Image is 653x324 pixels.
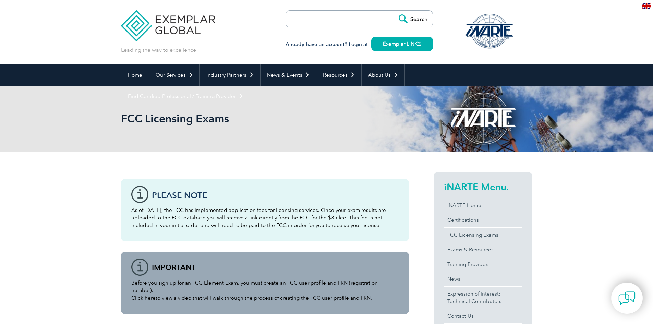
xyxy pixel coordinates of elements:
h2: iNARTE Menu. [444,181,522,192]
a: Certifications [444,213,522,227]
h3: Already have an account? Login at [286,40,433,49]
p: As of [DATE], the FCC has implemented application fees for licensing services. Once your exam res... [131,206,399,229]
a: Click here [131,295,156,301]
input: Search [395,11,433,27]
img: open_square.png [418,42,421,46]
h3: Please note [152,191,399,200]
a: Exams & Resources [444,242,522,257]
img: contact-chat.png [618,290,636,307]
a: Contact Us [444,309,522,323]
p: Leading the way to excellence [121,46,196,54]
a: Industry Partners [200,64,260,86]
a: News [444,272,522,286]
a: Expression of Interest:Technical Contributors [444,287,522,309]
a: Home [121,64,149,86]
p: Before you sign up for an FCC Element Exam, you must create an FCC user profile and FRN (registra... [131,279,399,302]
h2: FCC Licensing Exams [121,113,409,124]
a: FCC Licensing Exams [444,228,522,242]
a: Training Providers [444,257,522,272]
a: About Us [362,64,404,86]
a: News & Events [261,64,316,86]
a: Exemplar LINK [371,37,433,51]
a: Our Services [149,64,199,86]
a: iNARTE Home [444,198,522,213]
a: Resources [316,64,361,86]
a: Find Certified Professional / Training Provider [121,86,250,107]
img: en [642,3,651,9]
